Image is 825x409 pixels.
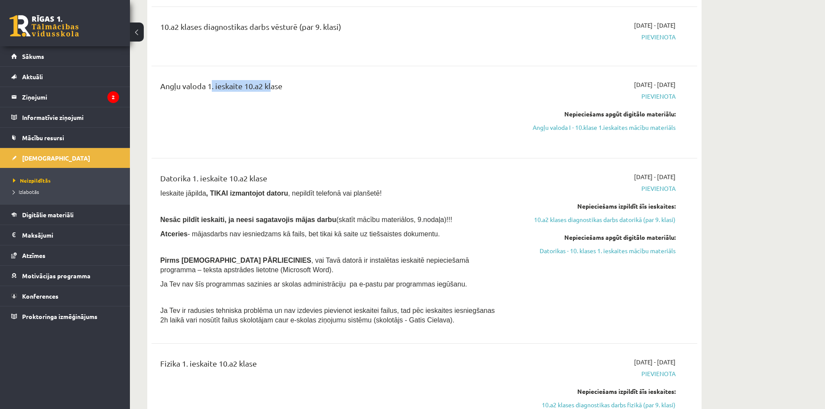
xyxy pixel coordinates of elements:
span: (skatīt mācību materiālos, 9.nodaļa)!!! [336,216,452,223]
div: Datorika 1. ieskaite 10.a2 klase [160,172,499,188]
b: Atceries [160,230,188,238]
a: Sākums [11,46,119,66]
span: Izlabotās [13,188,39,195]
a: Aktuāli [11,67,119,87]
span: Pievienota [512,184,676,193]
span: Digitālie materiāli [22,211,74,219]
div: Nepieciešams apgūt digitālo materiālu: [512,233,676,242]
span: Neizpildītās [13,177,51,184]
span: Mācību resursi [22,134,64,142]
span: Pievienota [512,369,676,378]
span: Ja Tev ir radusies tehniska problēma un nav izdevies pievienot ieskaitei failus, tad pēc ieskaite... [160,307,495,324]
span: , vai Tavā datorā ir instalētas ieskaitē nepieciešamā programma – teksta apstrādes lietotne (Micr... [160,257,469,274]
span: [DATE] - [DATE] [634,172,676,181]
a: Izlabotās [13,188,121,196]
div: Nepieciešams apgūt digitālo materiālu: [512,109,676,119]
span: Proktoringa izmēģinājums [22,312,97,320]
span: Konferences [22,292,58,300]
div: Nepieciešams izpildīt šīs ieskaites: [512,387,676,396]
span: Ja Tev nav šīs programmas sazinies ar skolas administrāciju pa e-pastu par programmas iegūšanu. [160,280,467,288]
div: Fizika 1. ieskaite 10.a2 klase [160,357,499,374]
a: 10.a2 klases diagnostikas darbs datorikā (par 9. klasi) [512,215,676,224]
span: Ieskaite jāpilda , nepildīt telefonā vai planšetē! [160,190,382,197]
legend: Informatīvie ziņojumi [22,107,119,127]
a: Datorikas - 10. klases 1. ieskaites mācību materiāls [512,246,676,255]
a: Motivācijas programma [11,266,119,286]
i: 2 [107,91,119,103]
div: 10.a2 klases diagnostikas darbs vēsturē (par 9. klasi) [160,21,499,37]
span: [DEMOGRAPHIC_DATA] [22,154,90,162]
span: [DATE] - [DATE] [634,357,676,367]
div: Angļu valoda 1. ieskaite 10.a2 klase [160,80,499,96]
span: - mājasdarbs nav iesniedzams kā fails, bet tikai kā saite uz tiešsaistes dokumentu. [160,230,440,238]
span: Motivācijas programma [22,272,91,280]
a: [DEMOGRAPHIC_DATA] [11,148,119,168]
a: Proktoringa izmēģinājums [11,306,119,326]
b: , TIKAI izmantojot datoru [206,190,288,197]
span: Pievienota [512,92,676,101]
span: Atzīmes [22,251,45,259]
a: Atzīmes [11,245,119,265]
legend: Maksājumi [22,225,119,245]
a: Konferences [11,286,119,306]
a: Rīgas 1. Tālmācības vidusskola [10,15,79,37]
span: Sākums [22,52,44,60]
a: Ziņojumi2 [11,87,119,107]
a: Mācību resursi [11,128,119,148]
span: Pievienota [512,32,676,42]
a: Digitālie materiāli [11,205,119,225]
span: Aktuāli [22,73,43,81]
span: Pirms [DEMOGRAPHIC_DATA] PĀRLIECINIES [160,257,311,264]
span: [DATE] - [DATE] [634,21,676,30]
span: [DATE] - [DATE] [634,80,676,89]
a: Angļu valoda I - 10.klase 1.ieskaites mācību materiāls [512,123,676,132]
legend: Ziņojumi [22,87,119,107]
div: Nepieciešams izpildīt šīs ieskaites: [512,202,676,211]
a: Maksājumi [11,225,119,245]
span: Nesāc pildīt ieskaiti, ja neesi sagatavojis mājas darbu [160,216,336,223]
a: Informatīvie ziņojumi [11,107,119,127]
a: Neizpildītās [13,177,121,184]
